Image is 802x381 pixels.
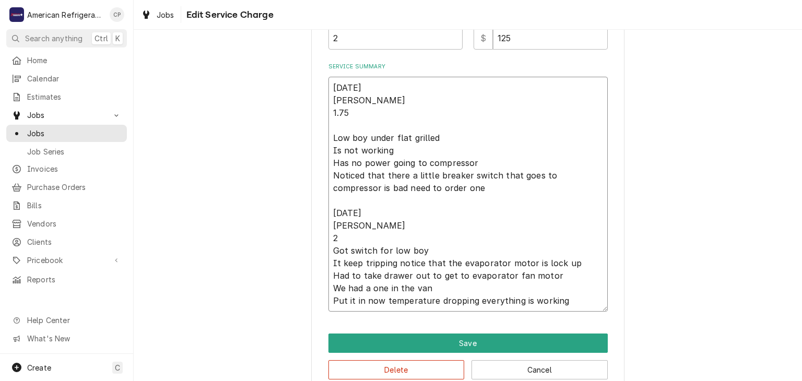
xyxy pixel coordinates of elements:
span: K [115,33,120,44]
a: Clients [6,233,127,251]
div: Cordel Pyle's Avatar [110,7,124,22]
a: Purchase Orders [6,178,127,196]
span: Clients [27,236,122,247]
span: Invoices [27,163,122,174]
span: C [115,362,120,373]
a: Go to Help Center [6,312,127,329]
span: Jobs [27,110,106,121]
span: Home [27,55,122,66]
div: Service Summary [328,63,608,312]
button: Save [328,334,608,353]
span: Help Center [27,315,121,326]
span: Calendar [27,73,122,84]
div: American Refrigeration LLC's Avatar [9,7,24,22]
span: Purchase Orders [27,182,122,193]
button: Search anythingCtrlK [6,29,127,47]
textarea: [DATE] [PERSON_NAME] 1.75 Low boy under flat grilled Is not working Has no power going to compres... [328,77,608,312]
span: Pricebook [27,255,106,266]
a: Jobs [137,6,179,23]
a: Go to Pricebook [6,252,127,269]
a: Estimates [6,88,127,105]
div: A [9,7,24,22]
a: Job Series [6,143,127,160]
a: Go to What's New [6,330,127,347]
button: Cancel [471,360,608,379]
div: American Refrigeration LLC [27,9,104,20]
span: Job Series [27,146,122,157]
a: Go to Jobs [6,106,127,124]
span: Bills [27,200,122,211]
span: Create [27,363,51,372]
span: Search anything [25,33,82,44]
a: Home [6,52,127,69]
span: Estimates [27,91,122,102]
span: Ctrl [95,33,108,44]
span: Jobs [157,9,174,20]
a: Reports [6,271,127,288]
div: Button Group Row [328,334,608,353]
a: Invoices [6,160,127,177]
label: Service Summary [328,63,608,71]
a: Jobs [6,125,127,142]
a: Bills [6,197,127,214]
span: Reports [27,274,122,285]
div: CP [110,7,124,22]
button: Delete [328,360,465,379]
div: Button Group [328,334,608,379]
span: Jobs [27,128,122,139]
span: Vendors [27,218,122,229]
div: $ [474,27,493,50]
a: Vendors [6,215,127,232]
span: What's New [27,333,121,344]
div: Button Group Row [328,353,608,379]
span: Edit Service Charge [183,8,274,22]
a: Calendar [6,70,127,87]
